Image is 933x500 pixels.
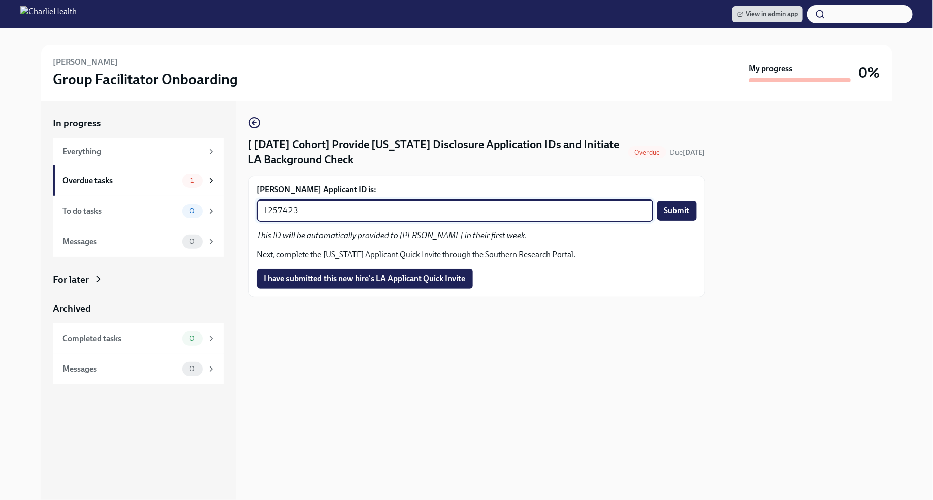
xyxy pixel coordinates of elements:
textarea: 1257423 [263,205,647,217]
button: Submit [657,201,697,221]
span: 1 [184,177,200,184]
a: To do tasks0 [53,196,224,226]
span: September 24th, 2025 09:00 [670,148,705,157]
strong: My progress [749,63,793,74]
h3: Group Facilitator Onboarding [53,70,238,88]
a: Messages0 [53,354,224,384]
a: Completed tasks0 [53,323,224,354]
span: Due [670,148,705,157]
a: Everything [53,138,224,165]
div: For later [53,273,89,286]
strong: [DATE] [683,148,705,157]
a: Overdue tasks1 [53,165,224,196]
div: Messages [63,236,178,247]
span: 0 [183,238,201,245]
span: Submit [664,206,690,216]
a: Messages0 [53,226,224,257]
button: I have submitted this new hire's LA Applicant Quick Invite [257,269,473,289]
p: Next, complete the [US_STATE] Applicant Quick Invite through the Southern Research Portal. [257,249,697,260]
a: Archived [53,302,224,315]
span: 0 [183,335,201,342]
h3: 0% [859,63,880,82]
div: Messages [63,363,178,375]
div: Completed tasks [63,333,178,344]
div: To do tasks [63,206,178,217]
span: View in admin app [737,9,798,19]
span: Overdue [628,149,666,156]
a: View in admin app [732,6,803,22]
img: CharlieHealth [20,6,77,22]
div: Overdue tasks [63,175,178,186]
span: 0 [183,365,201,373]
h4: [ [DATE] Cohort] Provide [US_STATE] Disclosure Application IDs and Initiate LA Background Check [248,137,625,168]
h6: [PERSON_NAME] [53,57,118,68]
span: 0 [183,207,201,215]
div: Everything [63,146,203,157]
em: This ID will be automatically provided to [PERSON_NAME] in their first week. [257,230,528,240]
a: For later [53,273,224,286]
span: I have submitted this new hire's LA Applicant Quick Invite [264,274,466,284]
label: [PERSON_NAME] Applicant ID is: [257,184,697,195]
a: In progress [53,117,224,130]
